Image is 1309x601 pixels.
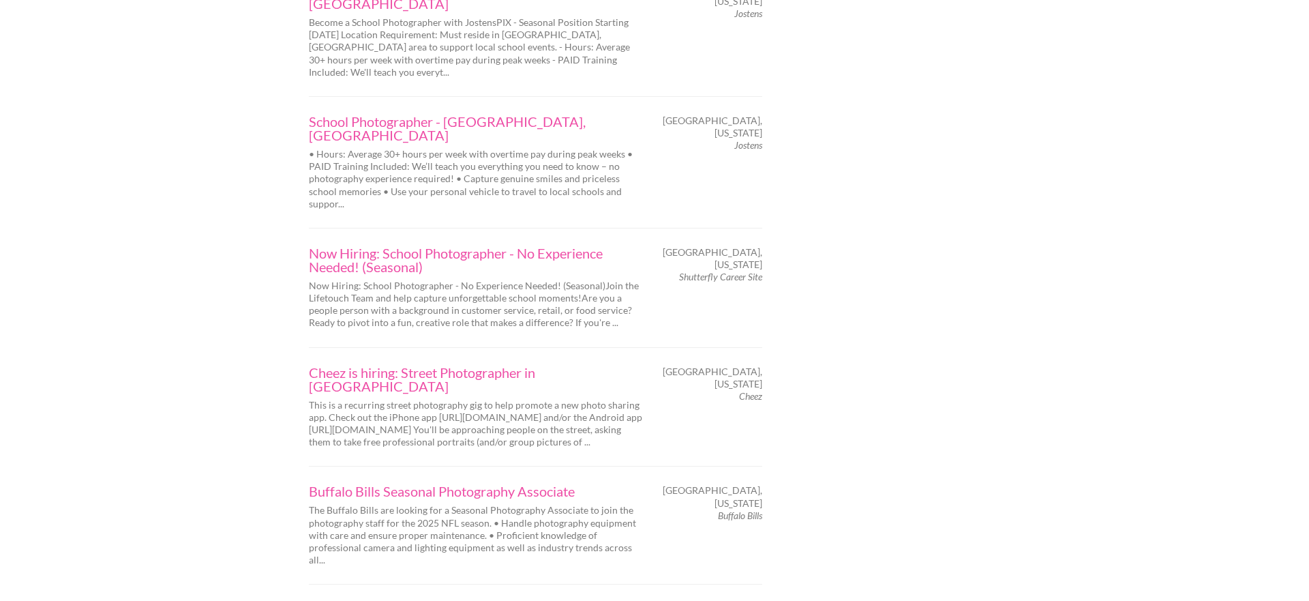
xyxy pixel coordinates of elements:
[679,271,762,282] em: Shutterfly Career Site
[309,148,643,210] p: • Hours: Average 30+ hours per week with overtime pay during peak weeks • PAID Training Included:...
[309,366,643,393] a: Cheez is hiring: Street Photographer in [GEOGRAPHIC_DATA]
[309,484,643,498] a: Buffalo Bills Seasonal Photography Associate
[309,115,643,142] a: School Photographer - [GEOGRAPHIC_DATA], [GEOGRAPHIC_DATA]
[734,8,762,19] em: Jostens
[663,484,762,509] span: [GEOGRAPHIC_DATA], [US_STATE]
[309,16,643,78] p: Become a School Photographer with JostensPIX - Seasonal Position Starting [DATE] Location Require...
[663,115,762,139] span: [GEOGRAPHIC_DATA], [US_STATE]
[734,139,762,151] em: Jostens
[309,504,643,566] p: The Buffalo Bills are looking for a Seasonal Photography Associate to join the photography staff ...
[663,246,762,271] span: [GEOGRAPHIC_DATA], [US_STATE]
[739,390,762,402] em: Cheez
[309,280,643,329] p: Now Hiring: School Photographer - No Experience Needed! (Seasonal)Join the Lifetouch Team and hel...
[718,510,762,521] em: Buffalo Bills
[309,399,643,449] p: This is a recurring street photography gig to help promote a new photo sharing app. Check out the...
[309,246,643,274] a: Now Hiring: School Photographer - No Experience Needed! (Seasonal)
[663,366,762,390] span: [GEOGRAPHIC_DATA], [US_STATE]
